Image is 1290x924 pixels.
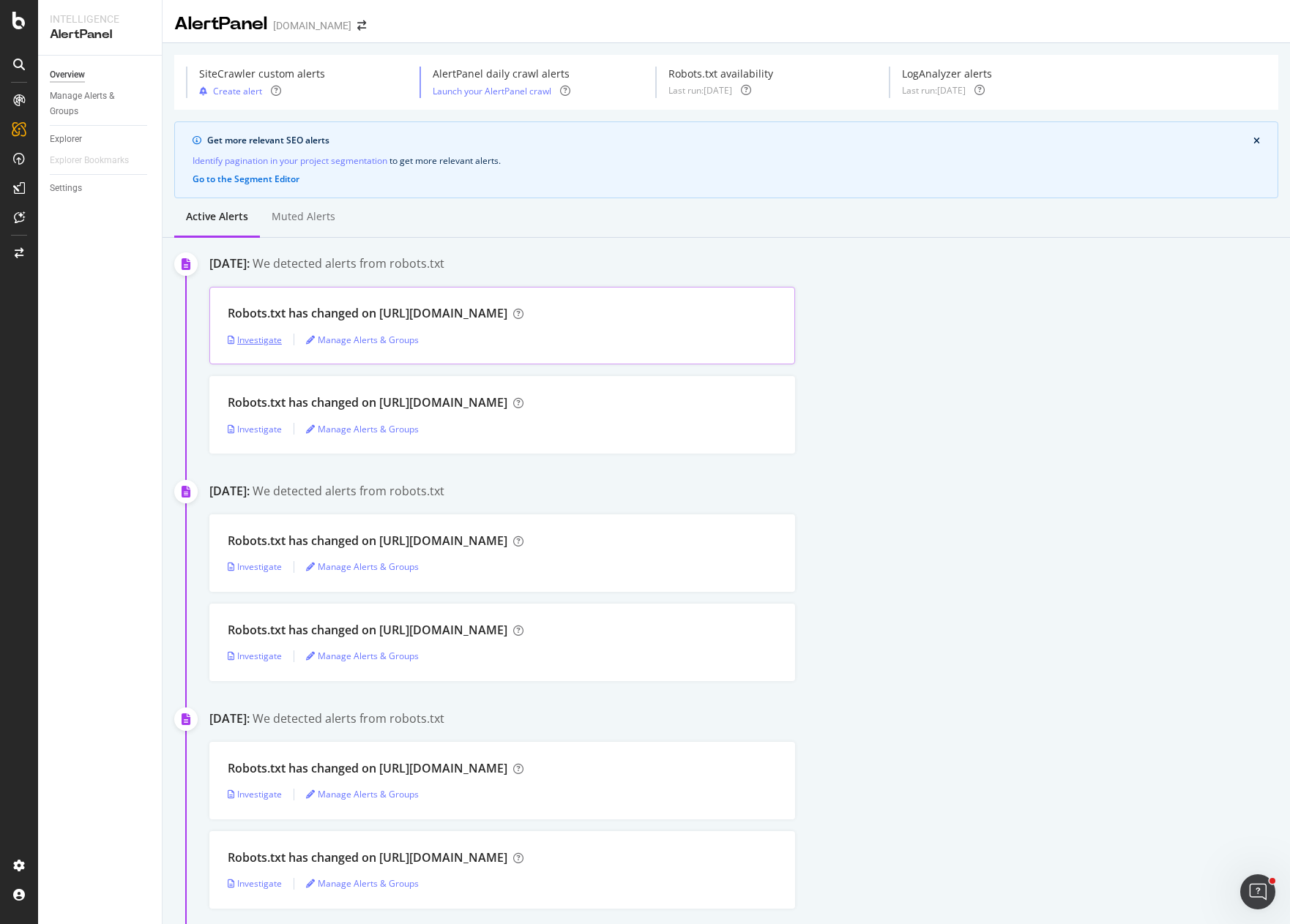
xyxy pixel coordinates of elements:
button: Go to the Segment Editor [193,174,299,184]
a: Manage Alerts & Groups [306,560,419,573]
a: Explorer Bookmarks [50,153,143,168]
a: Investigate [228,788,282,800]
a: Launch your AlertPanel crawl [433,85,551,97]
button: Investigate [228,645,282,668]
a: Investigate [228,650,282,662]
a: Investigate [228,560,282,573]
button: Manage Alerts & Groups [306,783,419,806]
div: Robots.txt has changed on [URL][DOMAIN_NAME] [228,394,507,411]
button: Manage Alerts & Groups [306,645,419,668]
div: Active alerts [186,209,248,224]
div: arrow-right-arrow-left [357,20,366,31]
a: Investigate [228,423,282,435]
div: We detected alerts from robots.txt [253,483,444,500]
button: Manage Alerts & Groups [306,872,419,895]
a: Manage Alerts & Groups [306,788,419,800]
a: Settings [50,181,152,196]
a: Manage Alerts & Groups [306,334,419,346]
div: Get more relevant SEO alerts [207,134,1253,147]
a: Manage Alerts & Groups [306,650,419,662]
div: Settings [50,181,82,196]
button: Manage Alerts & Groups [306,555,419,579]
div: [DATE]: [209,483,250,500]
div: We detected alerts from robots.txt [253,710,444,727]
div: Manage Alerts & Groups [50,89,138,119]
a: Explorer [50,132,152,147]
div: We detected alerts from robots.txt [253,255,444,272]
div: Muted alerts [272,209,335,224]
a: Manage Alerts & Groups [306,423,419,435]
a: Investigate [228,334,282,346]
div: Robots.txt has changed on [URL][DOMAIN_NAME] [228,622,507,639]
button: Manage Alerts & Groups [306,328,419,351]
a: Identify pagination in your project segmentation [193,153,387,168]
div: [DATE]: [209,710,250,727]
div: Intelligence [50,12,150,26]
button: Investigate [228,417,282,440]
div: Last run: [DATE] [902,84,966,97]
a: Manage Alerts & Groups [306,877,419,890]
div: SiteCrawler custom alerts [199,67,325,81]
a: Investigate [228,877,282,890]
div: to get more relevant alerts . [193,153,1260,168]
div: Explorer Bookmarks [50,153,129,168]
div: Robots.txt has changed on [URL][DOMAIN_NAME] [228,849,507,866]
div: AlertPanel [174,12,267,37]
a: Overview [50,67,152,83]
div: [DATE]: [209,255,250,272]
button: Investigate [228,555,282,579]
iframe: Intercom live chat [1240,874,1275,909]
div: LogAnalyzer alerts [902,67,992,81]
div: info banner [174,121,1278,198]
div: Robots.txt has changed on [URL][DOMAIN_NAME] [228,533,507,549]
div: Robots.txt has changed on [URL][DOMAIN_NAME] [228,760,507,777]
div: Robots.txt has changed on [URL][DOMAIN_NAME] [228,305,507,322]
div: Explorer [50,132,82,147]
button: Create alert [199,84,262,98]
button: close banner [1250,133,1264,149]
div: Create alert [213,85,262,97]
div: Robots.txt availability [668,67,773,81]
div: AlertPanel daily crawl alerts [433,67,570,81]
button: Investigate [228,783,282,806]
button: Manage Alerts & Groups [306,417,419,440]
button: Investigate [228,328,282,351]
button: Launch your AlertPanel crawl [433,84,551,98]
div: [DOMAIN_NAME] [273,18,351,33]
div: AlertPanel [50,26,150,43]
div: Overview [50,67,85,83]
a: Manage Alerts & Groups [50,89,152,119]
button: Investigate [228,872,282,895]
div: Last run: [DATE] [668,84,732,97]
